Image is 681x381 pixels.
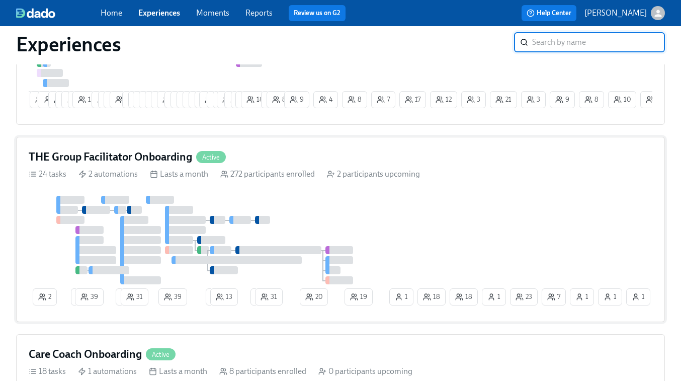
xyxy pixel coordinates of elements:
[54,95,70,105] span: 12
[38,91,62,108] button: 1
[183,91,207,108] button: 7
[138,95,155,105] span: 24
[61,95,75,105] span: 6
[16,8,101,18] a: dado
[632,292,645,302] span: 1
[371,91,395,108] button: 7
[121,288,148,306] button: 31
[350,292,367,302] span: 19
[532,32,665,52] input: Search by name
[110,91,135,108] button: 8
[450,288,478,306] button: 18
[389,288,413,306] button: 1
[33,288,57,306] button: 2
[164,292,182,302] span: 39
[101,8,122,18] a: Home
[231,91,255,108] button: 7
[78,169,138,180] div: 2 automations
[29,149,192,165] h4: THE Group Facilitator Onboarding
[48,91,75,108] button: 12
[145,91,173,108] button: 14
[261,91,285,108] button: 7
[128,91,153,108] button: 3
[527,8,571,18] span: Help Center
[423,292,440,302] span: 18
[97,95,111,105] span: 9
[196,154,226,161] span: Active
[608,91,636,108] button: 10
[150,169,208,180] div: Lasts a month
[289,5,346,21] button: Review us on G2
[455,292,472,302] span: 18
[547,292,560,302] span: 7
[157,91,185,108] button: 13
[235,91,263,108] button: 11
[205,95,221,105] span: 25
[189,91,213,108] button: 3
[267,91,292,108] button: 8
[138,8,180,18] a: Experiences
[196,8,229,18] a: Moments
[71,288,95,306] button: 2
[29,366,66,377] div: 18 tasks
[348,95,362,105] span: 8
[206,288,230,306] button: 2
[487,292,500,302] span: 1
[212,95,226,105] span: 3
[219,366,306,377] div: 8 participants enrolled
[342,91,367,108] button: 8
[467,95,480,105] span: 3
[122,91,147,108] button: 5
[182,95,196,105] span: 5
[216,292,232,302] span: 13
[490,91,517,108] button: 21
[584,6,665,20] button: [PERSON_NAME]
[220,169,315,180] div: 272 participants enrolled
[150,95,167,105] span: 14
[217,91,245,108] button: 19
[139,91,166,108] button: 22
[646,95,662,105] span: 11
[345,288,373,306] button: 19
[510,288,538,306] button: 23
[210,288,238,306] button: 13
[43,95,56,105] span: 1
[72,91,100,108] button: 14
[35,95,52,105] span: 18
[126,292,143,302] span: 31
[61,91,87,108] button: 6
[162,95,179,105] span: 13
[67,95,81,105] span: 6
[417,288,446,306] button: 18
[555,95,569,105] span: 9
[640,91,667,108] button: 11
[579,91,604,108] button: 8
[16,137,665,322] a: THE Group Facilitator OnboardingActive24 tasks 2 automations Lasts a month 272 participants enrol...
[377,95,390,105] span: 7
[522,5,576,21] button: Help Center
[30,91,58,108] button: 18
[614,95,631,105] span: 10
[430,91,457,108] button: 12
[436,95,452,105] span: 12
[177,91,201,108] button: 5
[55,91,80,108] button: 6
[495,95,512,105] span: 21
[230,95,244,105] span: 6
[194,95,208,105] span: 3
[78,95,95,105] span: 14
[75,288,104,306] button: 39
[133,91,160,108] button: 24
[115,95,129,105] span: 8
[213,91,237,108] button: 2
[584,95,599,105] span: 8
[241,91,269,108] button: 18
[405,95,420,105] span: 17
[327,169,420,180] div: 2 participants upcoming
[570,288,594,306] button: 1
[176,95,190,105] span: 3
[246,95,264,105] span: 18
[104,91,129,108] button: 6
[195,91,219,108] button: 7
[98,91,122,108] button: 1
